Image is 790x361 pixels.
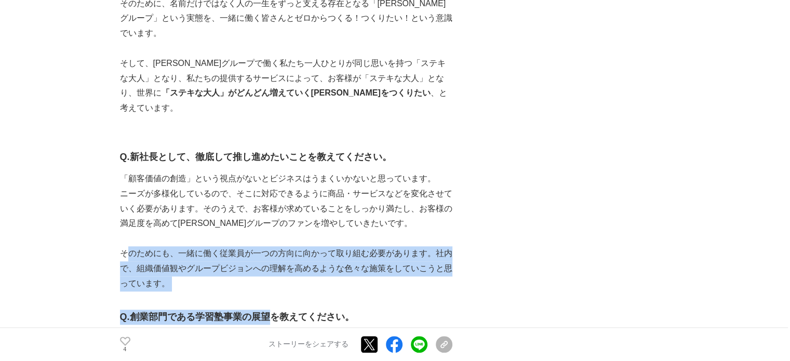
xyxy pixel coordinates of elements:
[120,310,452,325] h3: Q.創業部門である学習塾事業の展望を教えてください。
[162,88,431,97] strong: 「ステキな大人」がどんどん増えていく[PERSON_NAME]をつくりたい
[269,340,349,350] p: ストーリーをシェアする
[120,56,452,116] p: そして、[PERSON_NAME]グループで働く私たち一人ひとりが同じ思いを持つ「ステキな大人」となり、私たちの提供するサービスによって、お客様が「ステキな大人」となり、世界に 、と考えています。
[120,347,130,352] p: 4
[120,171,452,186] p: 「顧客価値の創造」という視点がないとビジネスはうまくいかないと思っています。
[120,150,452,165] h3: Q.新社長として、徹底して推し進めたいことを教えてください。
[120,246,452,291] p: そのためにも、一緒に働く従業員が一つの方向に向かって取り組む必要があります。社内で、組織価値観やグループビジョンへの理解を高めるような色々な施策をしていこうと思っています。
[120,186,452,231] p: ニーズが多様化しているので、そこに対応できるように商品・サービスなどを変化させていく必要があります。そのうえで、お客様が求めていることをしっかり満たし、お客様の満足度を高めて[PERSON_NA...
